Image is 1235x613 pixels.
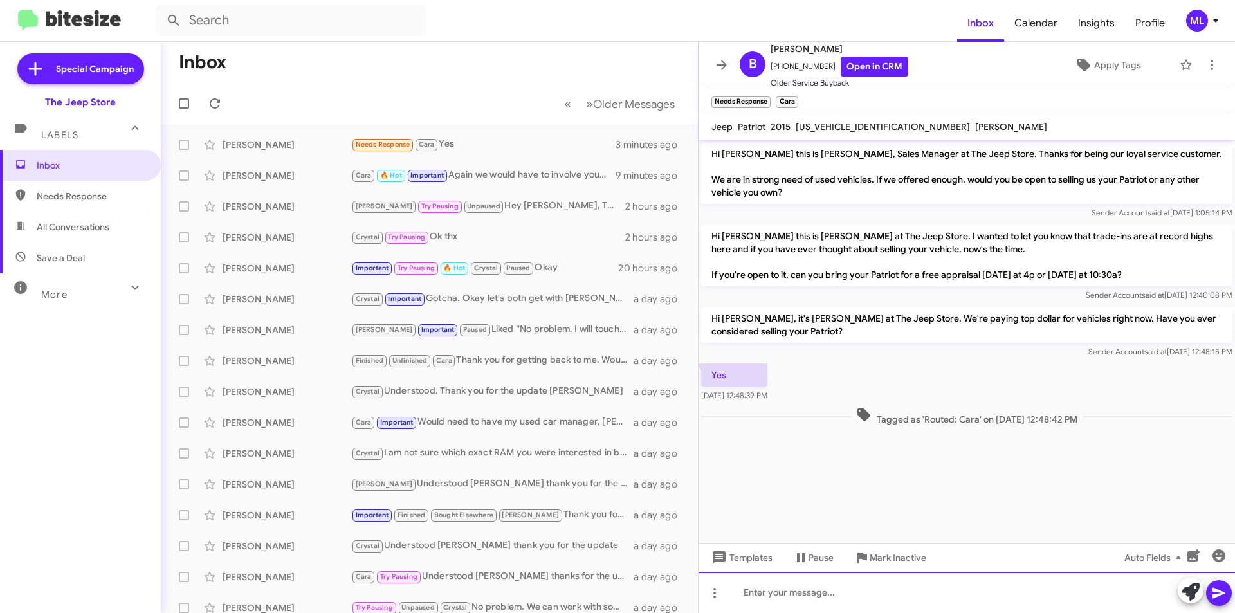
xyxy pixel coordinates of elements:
div: a day ago [634,540,688,553]
span: Needs Response [356,140,410,149]
span: [PERSON_NAME] [975,121,1047,133]
span: Bought Elsewhere [434,511,493,519]
span: Needs Response [37,190,146,203]
small: Cara [776,96,798,108]
button: Previous [556,91,579,117]
span: Insights [1068,5,1125,42]
input: Search [156,5,426,36]
div: a day ago [634,571,688,583]
button: Next [578,91,682,117]
button: Pause [783,546,844,569]
span: Unfinished [392,356,428,365]
button: Templates [699,546,783,569]
span: Try Pausing [398,264,435,272]
span: Crystal [443,603,467,612]
span: [PHONE_NUMBER] [771,57,908,77]
span: Inbox [37,159,146,172]
span: Auto Fields [1124,546,1186,569]
span: Important [380,418,414,426]
div: [PERSON_NAME] [223,571,351,583]
span: Paused [463,325,487,334]
button: Mark Inactive [844,546,937,569]
span: Crystal [356,449,380,457]
span: [PERSON_NAME] [771,41,908,57]
span: Unpaused [401,603,435,612]
span: All Conversations [37,221,109,233]
div: [PERSON_NAME] [223,169,351,182]
span: 🔥 Hot [443,264,465,272]
span: Cara [419,140,435,149]
span: 🔥 Hot [380,171,402,179]
span: [PERSON_NAME] [356,325,413,334]
a: Profile [1125,5,1175,42]
div: The Jeep Store [45,96,116,109]
span: [PERSON_NAME] [356,202,413,210]
span: Finished [356,356,384,365]
div: [PERSON_NAME] [223,447,351,460]
span: » [586,96,593,112]
div: [PERSON_NAME] [223,416,351,429]
span: Crystal [474,264,498,272]
span: [PERSON_NAME] [356,480,413,488]
span: Sender Account [DATE] 1:05:14 PM [1092,208,1232,217]
span: Unpaused [467,202,500,210]
div: [PERSON_NAME] [223,324,351,336]
span: Paused [506,264,530,272]
div: Yes [351,137,616,152]
div: Hey [PERSON_NAME], This is [PERSON_NAME] lefthand sales manager at the jeep store in [GEOGRAPHIC_... [351,199,625,214]
button: ML [1175,10,1221,32]
span: Patriot [738,121,765,133]
div: [PERSON_NAME] [223,293,351,306]
div: [PERSON_NAME] [223,262,351,275]
span: Important [388,295,421,303]
div: Understood. Thank you for the update [PERSON_NAME] [351,384,634,399]
div: ML [1186,10,1208,32]
span: « [564,96,571,112]
div: Understood [PERSON_NAME] thank you for the update [351,477,634,491]
div: Gotcha. Okay let's both get with [PERSON_NAME] [DATE] and see if if he has any additional updates... [351,291,634,306]
div: 2 hours ago [625,231,688,244]
a: Inbox [957,5,1004,42]
span: Crystal [356,387,380,396]
span: More [41,289,68,300]
span: Try Pausing [380,572,417,581]
div: [PERSON_NAME] [223,354,351,367]
span: Labels [41,129,78,141]
span: Mark Inactive [870,546,926,569]
a: Special Campaign [17,53,144,84]
a: Calendar [1004,5,1068,42]
span: Try Pausing [388,233,425,241]
div: 20 hours ago [618,262,688,275]
p: Yes [701,363,767,387]
div: 3 minutes ago [616,138,688,151]
div: [PERSON_NAME] [223,200,351,213]
span: [PERSON_NAME] [502,511,559,519]
div: [PERSON_NAME] [223,138,351,151]
div: a day ago [634,509,688,522]
span: Crystal [356,542,380,550]
span: Finished [398,511,426,519]
div: [PERSON_NAME] [223,478,351,491]
span: Jeep [711,121,733,133]
span: [DATE] 12:48:39 PM [701,390,767,400]
span: Pause [809,546,834,569]
span: Try Pausing [356,603,393,612]
span: Special Campaign [56,62,134,75]
div: Ok thx [351,230,625,244]
div: [PERSON_NAME] [223,385,351,398]
div: a day ago [634,354,688,367]
div: 2 hours ago [625,200,688,213]
button: Apply Tags [1041,53,1173,77]
h1: Inbox [179,52,226,73]
p: Hi [PERSON_NAME] this is [PERSON_NAME] at The Jeep Store. I wanted to let you know that trade-ins... [701,224,1232,286]
span: Older Service Buyback [771,77,908,89]
span: Cara [356,171,372,179]
span: Older Messages [593,97,675,111]
span: Important [356,264,389,272]
span: Apply Tags [1094,53,1141,77]
span: Important [421,325,455,334]
div: Thank you for the update [PERSON_NAME] I appreciate it. [351,508,634,522]
p: Hi [PERSON_NAME], it's [PERSON_NAME] at The Jeep Store. We're paying top dollar for vehicles righ... [701,307,1232,343]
